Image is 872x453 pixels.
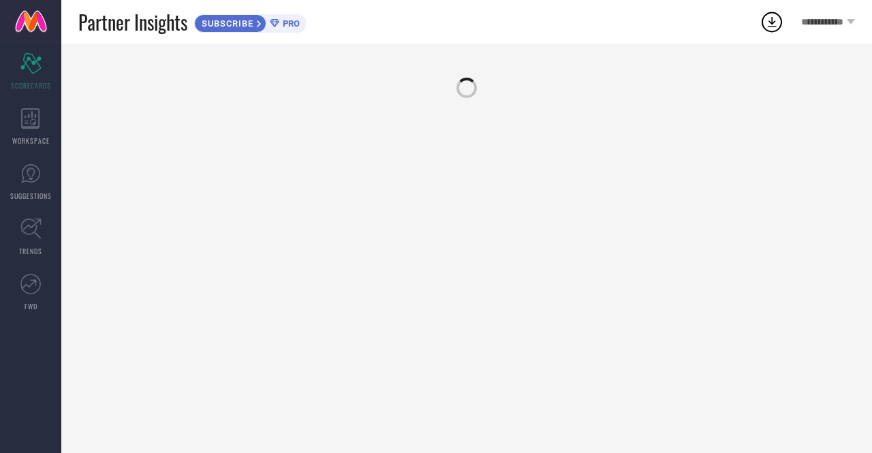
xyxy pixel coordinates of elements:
[195,18,257,29] span: SUBSCRIBE
[19,246,42,256] span: TRENDS
[78,8,187,36] span: Partner Insights
[194,11,307,33] a: SUBSCRIBEPRO
[25,301,37,311] span: FWD
[11,80,51,91] span: SCORECARDS
[10,191,52,201] span: SUGGESTIONS
[760,10,784,34] div: Open download list
[279,18,300,29] span: PRO
[12,136,50,146] span: WORKSPACE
